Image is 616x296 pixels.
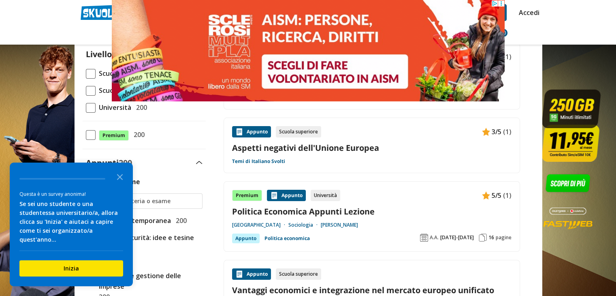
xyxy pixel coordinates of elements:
[276,268,321,280] div: Scuola superiore
[133,102,147,113] span: 200
[19,260,123,277] button: Inizia
[112,168,128,184] button: Close the survey
[488,234,494,241] span: 16
[232,268,271,280] div: Appunto
[19,190,123,198] div: Questa è un survey anonima!
[173,215,187,226] span: 200
[492,190,501,201] span: 5/5
[232,234,260,243] div: Appunto
[232,158,285,165] a: Temi di Italiano Svolti
[86,49,112,60] label: Livello
[276,126,321,137] div: Scuola superiore
[10,163,133,286] div: Survey
[96,270,202,292] span: Economia e gestione delle imprese
[96,232,202,253] span: Tesina maturità: idee e tesine svolte
[100,197,198,205] input: Ricerca materia o esame
[235,270,243,278] img: Appunti contenuto
[288,222,321,228] a: Sociologia
[267,190,306,201] div: Appunto
[99,130,129,141] span: Premium
[440,234,474,241] span: [DATE]-[DATE]
[19,199,123,244] div: Se sei uno studente o una studentessa universitario/a, allora clicca su 'Inizia' e aiutaci a capi...
[492,127,501,137] span: 3/5
[232,285,512,296] a: Vantaggi economici e integrazione nel mercato europeo unificato
[96,85,152,96] span: Scuola Superiore
[420,234,428,242] img: Anno accademico
[430,234,439,241] span: A.A.
[232,142,512,153] a: Aspetti negativi dell'Unione Europea
[311,190,340,201] div: Università
[235,128,243,136] img: Appunti contenuto
[482,191,490,199] img: Appunti contenuto
[482,128,490,136] img: Appunti contenuto
[86,157,132,168] label: Appunti
[96,68,140,79] span: Scuola Media
[119,157,132,168] span: 200
[519,4,536,21] a: Accedi
[321,222,358,228] a: [PERSON_NAME]
[130,129,145,140] span: 200
[264,234,310,243] a: Politica economica
[96,102,131,113] span: Università
[503,127,512,137] span: (1)
[232,190,262,201] div: Premium
[503,190,512,201] span: (1)
[503,51,512,62] span: (1)
[270,191,278,199] img: Appunti contenuto
[232,126,271,137] div: Appunto
[496,234,512,241] span: pagine
[479,234,487,242] img: Pagine
[232,222,288,228] a: [GEOGRAPHIC_DATA]
[232,206,512,217] a: Politica Economica Appunti Lezione
[96,215,171,226] span: Storia Contemporanea
[196,161,202,164] img: Apri e chiudi sezione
